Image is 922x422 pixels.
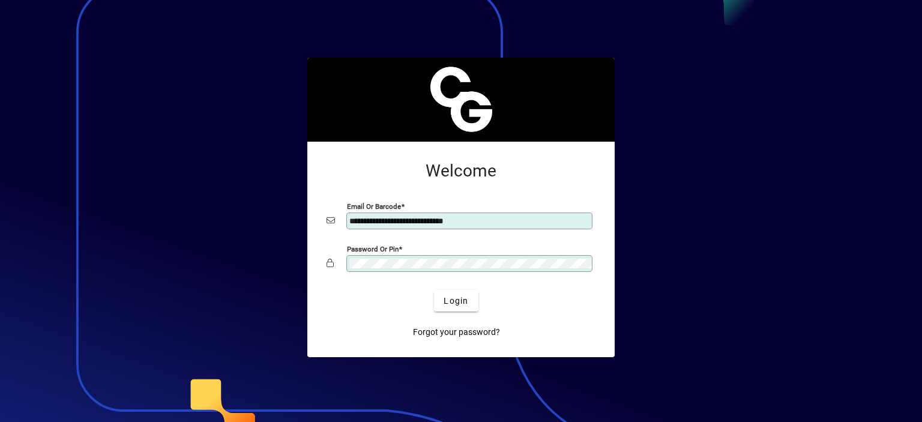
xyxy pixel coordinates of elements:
[408,321,505,343] a: Forgot your password?
[347,202,401,211] mat-label: Email or Barcode
[434,290,478,312] button: Login
[327,161,595,181] h2: Welcome
[413,326,500,339] span: Forgot your password?
[444,295,468,307] span: Login
[347,245,399,253] mat-label: Password or Pin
